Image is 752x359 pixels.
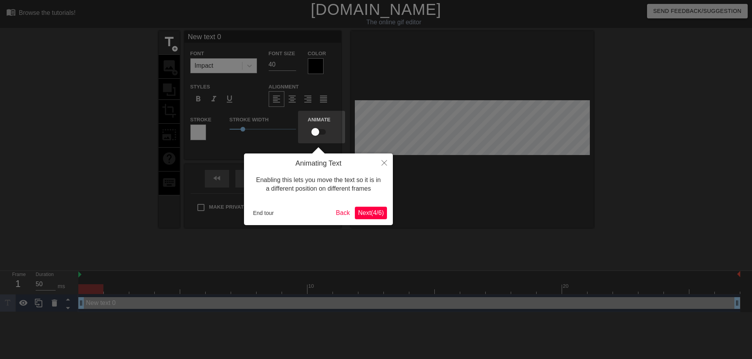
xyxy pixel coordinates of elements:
[358,209,384,216] span: Next ( 4 / 6 )
[376,153,393,171] button: Close
[250,207,277,219] button: End tour
[355,207,387,219] button: Next
[250,168,387,201] div: Enabling this lets you move the text so it is in a different position on different frames
[250,159,387,168] h4: Animating Text
[333,207,353,219] button: Back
